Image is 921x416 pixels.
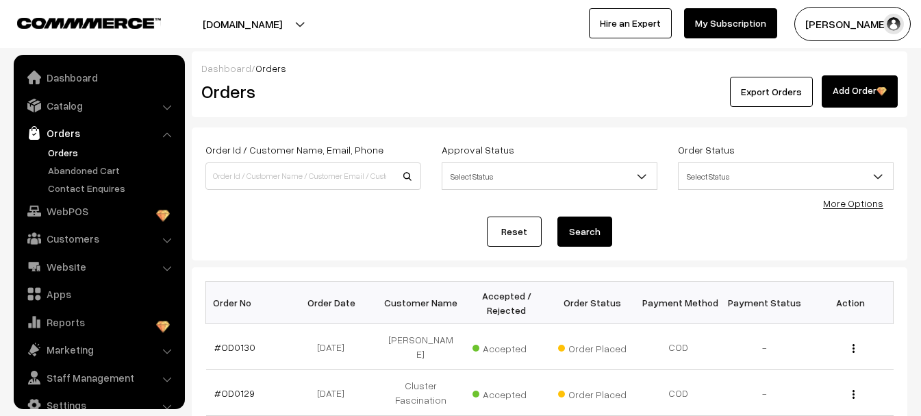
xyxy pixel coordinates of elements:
th: Action [807,282,894,324]
span: Accepted [472,384,541,402]
a: Apps [17,282,180,306]
th: Customer Name [378,282,464,324]
span: Accepted [472,338,541,356]
td: Cluster Fascination [378,370,464,416]
td: COD [635,370,722,416]
label: Order Status [678,143,735,157]
td: - [722,370,808,416]
label: Approval Status [442,143,514,157]
a: Contact Enquires [45,181,180,195]
a: Customers [17,226,180,251]
img: Menu [853,344,855,353]
a: COMMMERCE [17,14,137,30]
a: Dashboard [201,62,251,74]
th: Payment Status [722,282,808,324]
a: Abandoned Cart [45,163,180,178]
button: Search [557,217,612,247]
a: #OD0130 [214,341,255,353]
a: Marketing [17,337,180,362]
a: Add Order [822,75,898,108]
a: Hire an Expert [589,8,672,38]
img: Menu [853,390,855,399]
td: [PERSON_NAME] [378,324,464,370]
a: Staff Management [17,365,180,390]
a: My Subscription [684,8,777,38]
span: Select Status [678,162,894,190]
td: [DATE] [292,370,378,416]
div: / [201,61,898,75]
button: [PERSON_NAME] [794,7,911,41]
span: Orders [255,62,286,74]
th: Order No [206,282,292,324]
span: Select Status [679,164,893,188]
h2: Orders [201,81,420,102]
span: Order Placed [558,338,627,356]
a: More Options [823,197,883,209]
a: Reports [17,310,180,334]
th: Order Status [550,282,636,324]
td: [DATE] [292,324,378,370]
a: #OD0129 [214,387,255,399]
td: COD [635,324,722,370]
span: Order Placed [558,384,627,402]
td: - [722,324,808,370]
th: Payment Method [635,282,722,324]
th: Order Date [292,282,378,324]
th: Accepted / Rejected [464,282,550,324]
img: user [883,14,904,34]
a: Orders [17,121,180,145]
a: Dashboard [17,65,180,90]
button: Export Orders [730,77,813,107]
img: COMMMERCE [17,18,161,28]
a: Catalog [17,93,180,118]
span: Select Status [442,164,657,188]
a: Website [17,254,180,279]
label: Order Id / Customer Name, Email, Phone [205,143,383,157]
a: WebPOS [17,199,180,223]
button: [DOMAIN_NAME] [155,7,330,41]
span: Select Status [442,162,657,190]
a: Orders [45,145,180,160]
a: Reset [487,217,542,247]
input: Order Id / Customer Name / Customer Email / Customer Phone [205,162,421,190]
